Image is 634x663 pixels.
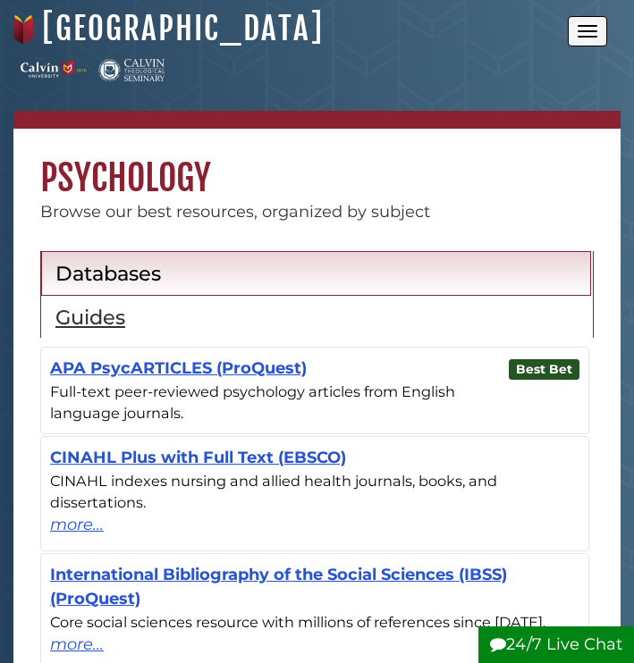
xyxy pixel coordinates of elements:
button: Open the menu [568,16,607,46]
nav: breadcrumb [13,111,621,129]
div: Full-text peer-reviewed psychology articles from English language journals. [50,381,579,424]
h2: Guides [55,305,577,330]
a: CINAHL Plus with Full Text (EBSCO) [50,448,346,467]
h2: Databases [55,261,577,286]
a: Guides [41,295,591,339]
button: 24/7 Live Chat [478,626,634,663]
a: more... [50,513,579,537]
a: Databases [41,251,591,296]
a: more... [50,633,579,657]
span: Best Bet [509,359,580,380]
div: CINAHL indexes nursing and allied health journals, books, and dissertations. [50,470,579,514]
a: APA PsycARTICLES (ProQuest) [50,358,307,378]
img: Calvin Theological Seminary [98,59,165,81]
a: [GEOGRAPHIC_DATA] [42,9,324,48]
div: Core social sciences resource with millions of references since [DATE]. [50,611,579,633]
h1: Psychology [13,129,621,200]
div: Browse our best resources, organized by subject [13,200,621,224]
a: International Bibliography of the Social Sciences (IBSS) (ProQuest) [50,565,507,608]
